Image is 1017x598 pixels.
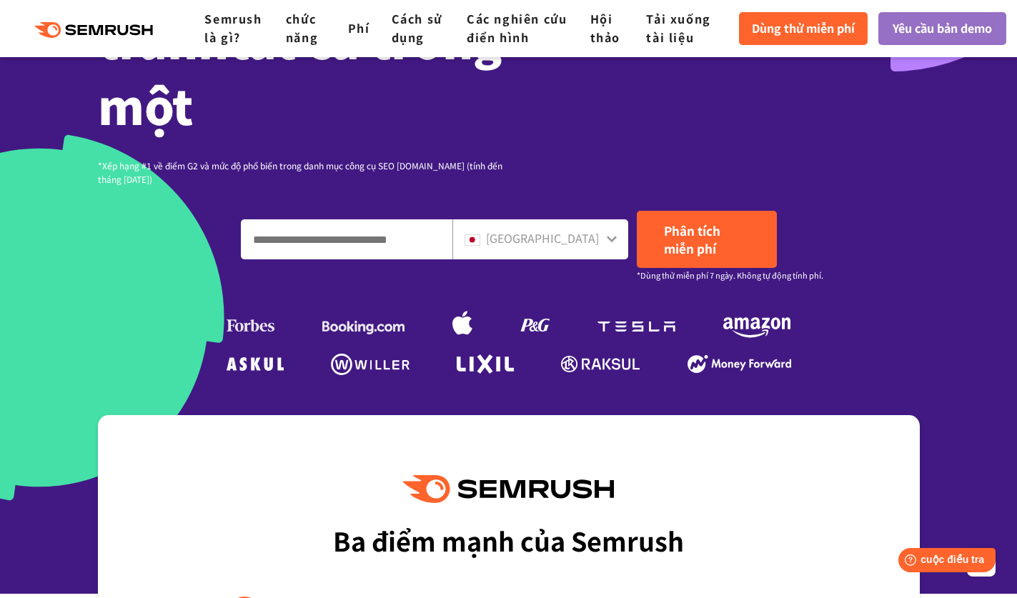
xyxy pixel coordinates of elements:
a: Phân tích miễn phí [637,211,777,268]
a: Các nghiên cứu điển hình [467,10,567,46]
a: chức năng [286,10,318,46]
font: Dùng thử miễn phí [752,19,855,36]
font: tất cả trong một [98,4,502,139]
a: Dùng thử miễn phí [739,12,868,45]
font: *Xếp hạng #1 về điểm G2 và mức độ phổ biến trong danh mục công cụ SEO [DOMAIN_NAME] (tính đến thá... [98,159,502,185]
a: Phí [348,19,370,36]
input: Nhập tên miền, từ khóa hoặc URL [242,220,452,259]
img: Semrush [403,475,613,503]
iframe: Trợ giúp trình khởi chạy tiện ích [890,542,1001,582]
a: Semrush là gì? [204,10,262,46]
font: *Dùng thử miễn phí 7 ngày. Không tự động tính phí. [637,269,823,281]
font: Yêu cầu bản demo [893,19,992,36]
font: [GEOGRAPHIC_DATA] [486,229,599,246]
a: Hội thảo [590,10,620,46]
a: Tải xuống tài liệu [646,10,710,46]
font: Phân tích miễn phí [664,221,720,257]
a: Cách sử dụng [392,10,442,46]
font: Ba điểm mạnh của Semrush [333,522,684,559]
a: Yêu cầu bản demo [878,12,1006,45]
